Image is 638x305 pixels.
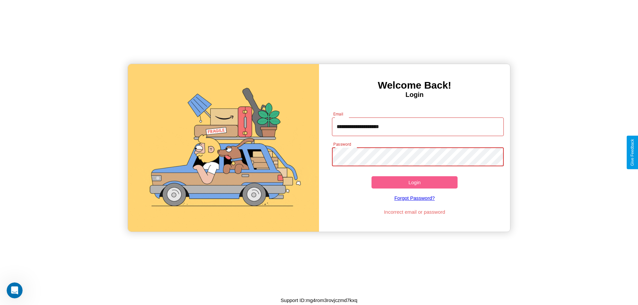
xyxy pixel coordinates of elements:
h3: Welcome Back! [319,80,510,91]
label: Email [333,111,344,117]
div: Give Feedback [630,139,635,166]
a: Forgot Password? [329,189,501,207]
p: Incorrect email or password [329,207,501,216]
p: Support ID: mg4rom3rovjczmd7kxq [281,296,358,305]
img: gif [128,64,319,232]
iframe: Intercom live chat [7,282,23,298]
h4: Login [319,91,510,99]
button: Login [372,176,458,189]
label: Password [333,141,351,147]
